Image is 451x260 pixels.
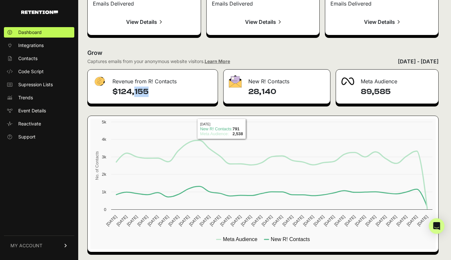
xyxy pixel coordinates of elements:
[102,154,106,159] text: 3k
[21,10,58,14] img: Retention.com
[4,40,74,51] a: Integrations
[375,214,387,227] text: [DATE]
[4,119,74,129] a: Reactivate
[341,77,354,85] img: fa-meta-2f981b61bb99beabf952f7030308934f19ce035c18b003e963880cc3fabeebb7.png
[116,214,128,227] text: [DATE]
[323,214,336,227] text: [DATE]
[178,214,190,227] text: [DATE]
[4,132,74,142] a: Support
[313,214,325,227] text: [DATE]
[330,14,433,30] a: View Details
[343,214,356,227] text: [DATE]
[105,214,118,227] text: [DATE]
[223,236,257,242] text: Meta Audience
[18,81,53,88] span: Supression Lists
[198,214,211,227] text: [DATE]
[4,236,74,255] a: MY ACCOUNT
[18,107,46,114] span: Event Details
[212,14,314,30] a: View Details
[229,214,242,227] text: [DATE]
[364,214,377,227] text: [DATE]
[271,214,284,227] text: [DATE]
[157,214,170,227] text: [DATE]
[209,214,222,227] text: [DATE]
[10,242,42,249] span: MY ACCOUNT
[95,151,99,180] text: No. of Contacts
[261,214,273,227] text: [DATE]
[229,75,242,88] img: fa-envelope-19ae18322b30453b285274b1b8af3d052b27d846a4fbe8435d1a52b978f639a2.png
[4,27,74,38] a: Dashboard
[205,58,230,64] a: Learn More
[354,214,367,227] text: [DATE]
[219,214,232,227] text: [DATE]
[333,214,346,227] text: [DATE]
[18,68,44,75] span: Code Script
[104,207,106,212] text: 0
[224,70,330,89] div: New R! Contacts
[102,189,106,194] text: 1k
[240,214,253,227] text: [DATE]
[188,214,201,227] text: [DATE]
[4,79,74,90] a: Supression Lists
[93,75,106,88] img: fa-dollar-13500eef13a19c4ab2b9ed9ad552e47b0d9fc28b02b83b90ba0e00f96d6372e9.png
[87,48,439,57] h2: Grow
[126,214,138,227] text: [DATE]
[4,106,74,116] a: Event Details
[398,57,439,65] div: [DATE] - [DATE]
[406,214,418,227] text: [DATE]
[292,214,304,227] text: [DATE]
[147,214,159,227] text: [DATE]
[281,214,294,227] text: [DATE]
[361,87,433,97] h4: 89,585
[4,66,74,77] a: Code Script
[18,134,36,140] span: Support
[167,214,180,227] text: [DATE]
[18,94,33,101] span: Trends
[18,29,42,36] span: Dashboard
[18,121,41,127] span: Reactivate
[102,172,106,177] text: 2k
[102,137,106,142] text: 4k
[4,92,74,103] a: Trends
[136,214,149,227] text: [DATE]
[271,236,310,242] text: New R! Contacts
[93,14,196,30] a: View Details
[18,55,37,62] span: Contacts
[112,87,212,97] h4: $124,155
[87,58,230,65] div: Captures emails from your anonymous website visitors.
[18,42,44,49] span: Integrations
[385,214,398,227] text: [DATE]
[336,70,438,89] div: Meta Audience
[248,87,325,97] h4: 28,140
[88,70,218,89] div: Revenue from R! Contacts
[102,120,106,124] text: 5k
[4,53,74,64] a: Contacts
[302,214,315,227] text: [DATE]
[395,214,408,227] text: [DATE]
[416,214,429,227] text: [DATE]
[429,218,444,234] div: Open Intercom Messenger
[250,214,263,227] text: [DATE]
